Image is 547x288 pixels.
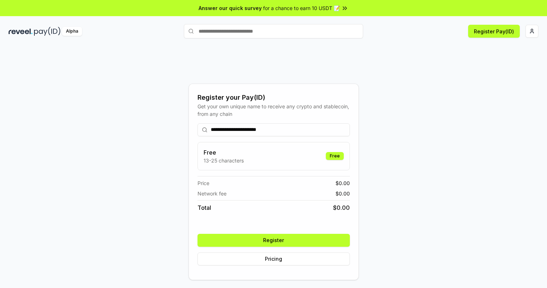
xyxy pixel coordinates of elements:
[198,203,211,212] span: Total
[62,27,82,36] div: Alpha
[204,148,244,157] h3: Free
[336,179,350,187] span: $ 0.00
[263,4,340,12] span: for a chance to earn 10 USDT 📝
[198,190,227,197] span: Network fee
[336,190,350,197] span: $ 0.00
[204,157,244,164] p: 13-25 characters
[468,25,520,38] button: Register Pay(ID)
[198,103,350,118] div: Get your own unique name to receive any crypto and stablecoin, from any chain
[333,203,350,212] span: $ 0.00
[198,93,350,103] div: Register your Pay(ID)
[34,27,61,36] img: pay_id
[198,252,350,265] button: Pricing
[9,27,33,36] img: reveel_dark
[199,4,262,12] span: Answer our quick survey
[198,234,350,247] button: Register
[198,179,209,187] span: Price
[326,152,344,160] div: Free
